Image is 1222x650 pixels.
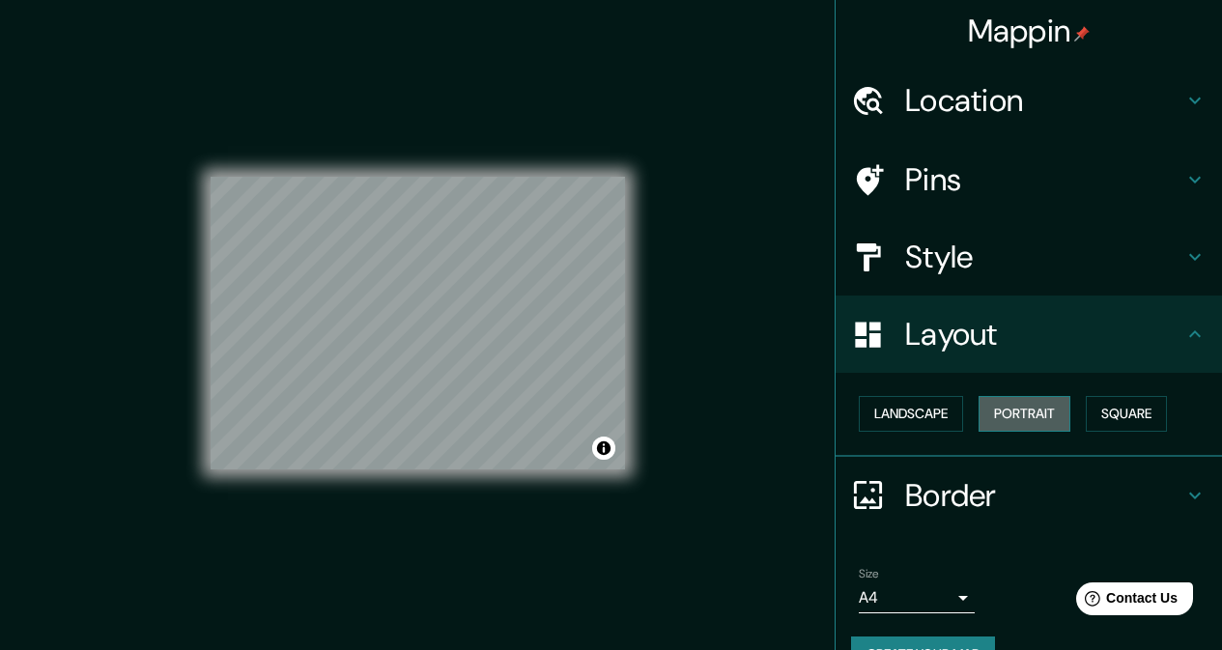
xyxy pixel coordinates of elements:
button: Toggle attribution [592,437,615,460]
h4: Pins [905,160,1183,199]
h4: Location [905,81,1183,120]
div: Layout [836,296,1222,373]
div: Location [836,62,1222,139]
label: Size [859,565,879,581]
button: Landscape [859,396,963,432]
button: Portrait [979,396,1070,432]
h4: Border [905,476,1183,515]
img: pin-icon.png [1074,26,1090,42]
div: Border [836,457,1222,534]
div: Style [836,218,1222,296]
div: A4 [859,582,975,613]
h4: Layout [905,315,1183,353]
h4: Mappin [968,12,1091,50]
div: Pins [836,141,1222,218]
iframe: Help widget launcher [1050,575,1201,629]
button: Square [1086,396,1167,432]
h4: Style [905,238,1183,276]
canvas: Map [211,177,625,469]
